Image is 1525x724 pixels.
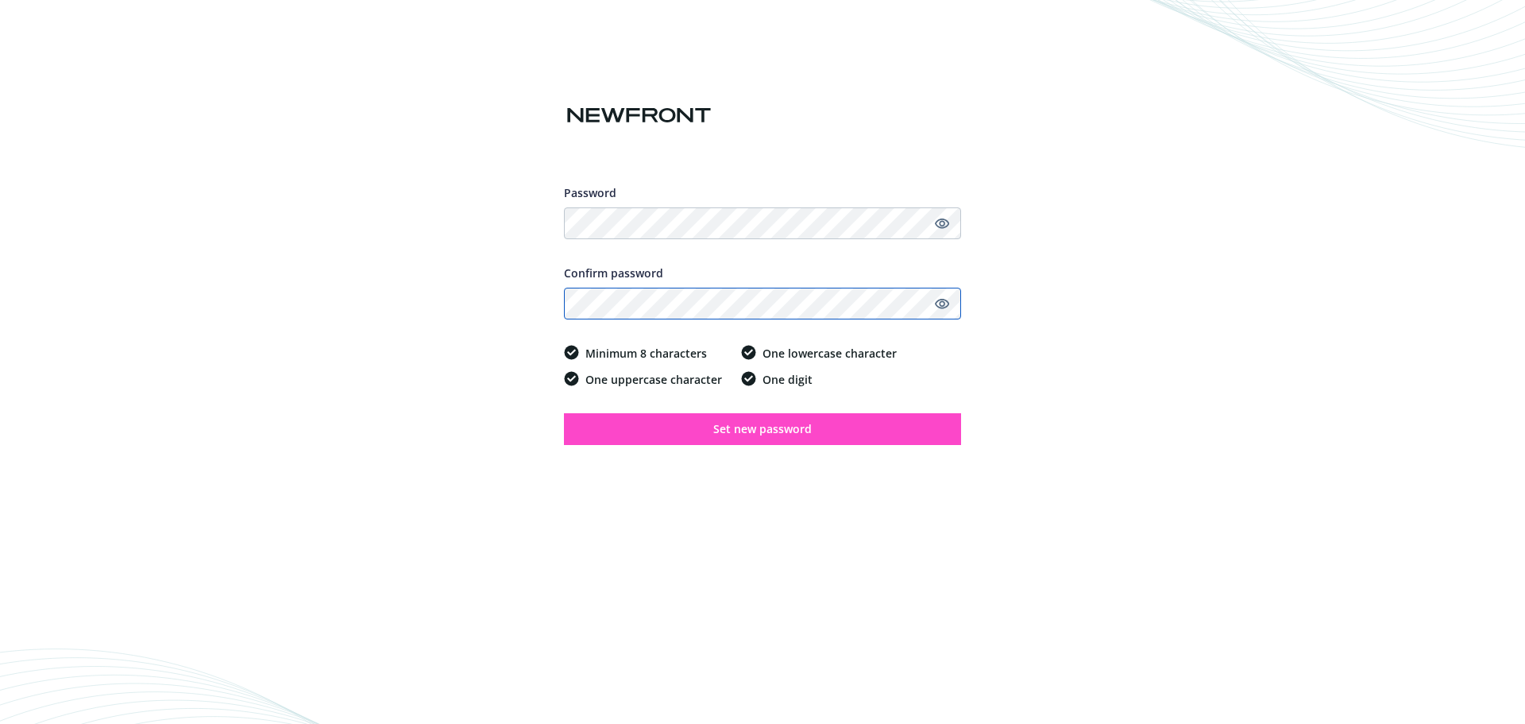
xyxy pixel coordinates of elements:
a: Show password [932,214,952,233]
span: One uppercase character [585,371,722,388]
span: Confirm password [564,265,663,281]
span: Minimum 8 characters [585,345,707,362]
span: Set new password [713,421,812,436]
img: Newfront logo [564,102,714,130]
button: Set new password [564,413,961,445]
span: Password [564,185,616,200]
span: One lowercase character [762,345,897,362]
a: Show password [932,294,952,313]
span: One digit [762,371,813,388]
